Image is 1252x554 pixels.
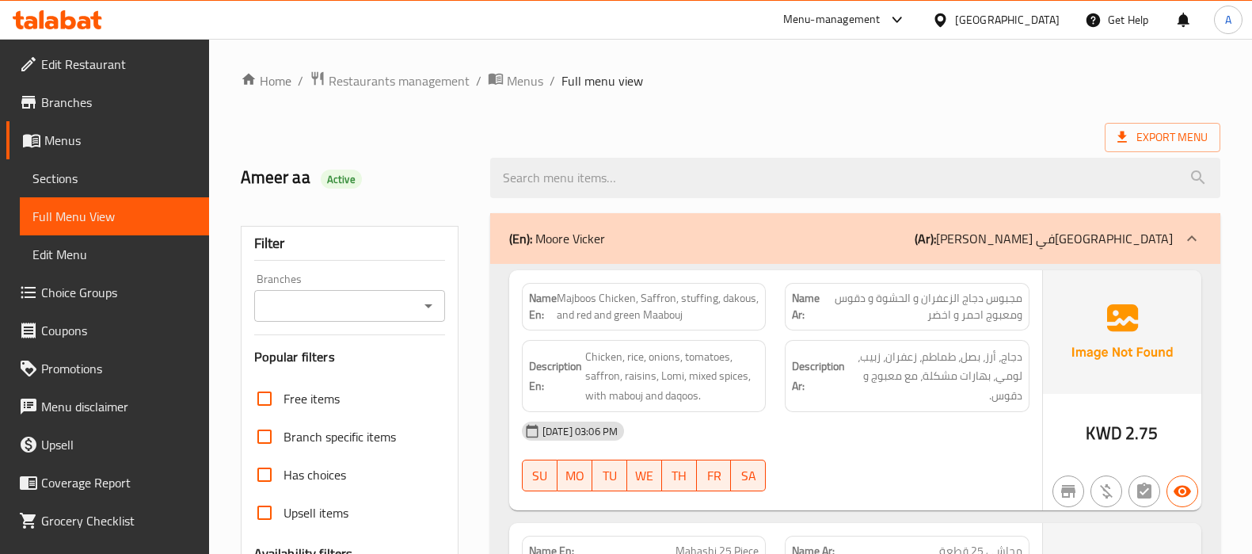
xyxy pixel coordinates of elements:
[310,71,470,91] a: Restaurants management
[490,158,1220,198] input: search
[822,290,1022,323] span: مجبوس دجاج الزعفران و الحشوة و دقوس ومعبوج احمر و اخضر
[476,71,481,90] li: /
[284,389,340,408] span: Free items
[558,460,592,491] button: MO
[627,460,662,491] button: WE
[848,347,1022,406] span: دجاج، أرز، بصل، طماطم، زعفران، زبيب، لومي، بهارات مشكلة، مع معبوج و دقوس.
[241,71,291,90] a: Home
[792,290,822,323] strong: Name Ar:
[1125,418,1159,449] span: 2.75
[6,83,209,121] a: Branches
[1166,476,1198,507] button: Available
[550,71,555,90] li: /
[915,229,1173,248] p: [PERSON_NAME] في[GEOGRAPHIC_DATA]
[6,502,209,540] a: Grocery Checklist
[697,460,732,491] button: FR
[6,426,209,464] a: Upsell
[529,464,551,487] span: SU
[41,473,196,492] span: Coverage Report
[490,213,1220,264] div: (En): Moore Vicker(Ar):[PERSON_NAME] في[GEOGRAPHIC_DATA]
[329,71,470,90] span: Restaurants management
[254,227,445,261] div: Filter
[6,464,209,502] a: Coverage Report
[783,10,881,29] div: Menu-management
[32,169,196,188] span: Sections
[6,273,209,311] a: Choice Groups
[6,311,209,350] a: Coupons
[592,460,627,491] button: TU
[1090,476,1122,507] button: Purchased item
[44,131,196,150] span: Menus
[585,347,759,406] span: Chicken, rice, onions, tomatoes, saffron, raisins, Lomi, mixed spices, with mabouj and daqoos.
[1043,270,1201,394] img: Ae5nvW7+0k+MAAAAAElFTkSuQmCC
[41,435,196,454] span: Upsell
[284,465,346,484] span: Has choices
[321,170,362,189] div: Active
[737,464,759,487] span: SA
[564,464,586,487] span: MO
[522,460,558,491] button: SU
[241,166,471,189] h2: Ameer aa
[41,55,196,74] span: Edit Restaurant
[321,172,362,187] span: Active
[915,227,936,250] b: (Ar):
[488,71,543,91] a: Menus
[731,460,766,491] button: SA
[20,159,209,197] a: Sections
[1117,128,1208,147] span: Export Menu
[32,245,196,264] span: Edit Menu
[634,464,656,487] span: WE
[41,511,196,530] span: Grocery Checklist
[32,207,196,226] span: Full Menu View
[41,93,196,112] span: Branches
[41,321,196,340] span: Coupons
[41,359,196,378] span: Promotions
[529,290,557,323] strong: Name En:
[1052,476,1084,507] button: Not branch specific item
[668,464,691,487] span: TH
[1086,418,1121,449] span: KWD
[1225,11,1231,29] span: A
[536,424,624,439] span: [DATE] 03:06 PM
[662,460,697,491] button: TH
[6,121,209,159] a: Menus
[241,71,1220,91] nav: breadcrumb
[529,357,582,395] strong: Description En:
[41,283,196,302] span: Choice Groups
[557,290,759,323] span: Majboos Chicken, Saffron, stuffing, dakous, and red and green Maabouj
[561,71,643,90] span: Full menu view
[6,350,209,388] a: Promotions
[1105,123,1220,152] span: Export Menu
[284,427,396,446] span: Branch specific items
[6,388,209,426] a: Menu disclaimer
[955,11,1060,29] div: [GEOGRAPHIC_DATA]
[20,197,209,235] a: Full Menu View
[41,397,196,416] span: Menu disclaimer
[254,348,445,366] h3: Popular filters
[509,227,532,250] b: (En):
[298,71,303,90] li: /
[1128,476,1160,507] button: Not has choices
[703,464,725,487] span: FR
[507,71,543,90] span: Menus
[284,503,348,522] span: Upsell items
[792,357,845,395] strong: Description Ar:
[6,45,209,83] a: Edit Restaurant
[417,295,440,317] button: Open
[509,229,605,248] p: Moore Vicker
[599,464,621,487] span: TU
[20,235,209,273] a: Edit Menu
